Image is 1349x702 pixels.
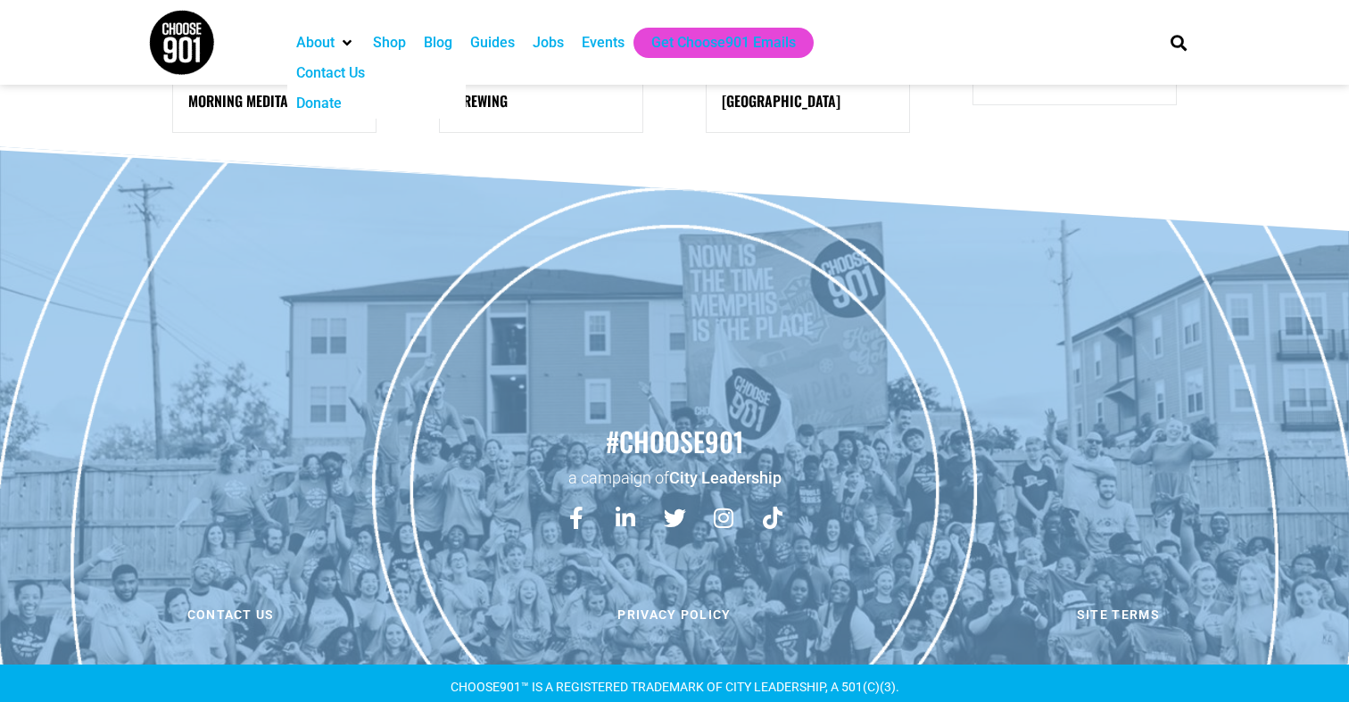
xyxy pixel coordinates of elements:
div: About [287,28,364,58]
a: Shop [373,32,406,54]
p: a campaign of [9,467,1340,489]
a: Blog [424,32,452,54]
a: Jobs [533,32,564,54]
span: Privacy Policy [617,608,731,621]
div: CHOOSE901™ is a registered TRADEMARK OF CITY LEADERSHIP, A 501(C)(3). [148,681,1201,693]
a: Get Choose901 Emails [651,32,796,54]
a: Donate [296,93,342,114]
a: Privacy Policy [457,596,891,633]
a: Contact Us [296,62,365,84]
a: City Leadership [669,468,782,487]
a: About [296,32,335,54]
nav: Main nav [287,28,1140,58]
span: Site Terms [1077,608,1160,621]
span: Contact us [187,608,275,621]
div: Search [1164,28,1194,57]
h2: #choose901 [9,423,1340,460]
a: Contact us [13,596,448,633]
a: Events [582,32,625,54]
a: Guides [470,32,515,54]
a: Site Terms [901,596,1336,633]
